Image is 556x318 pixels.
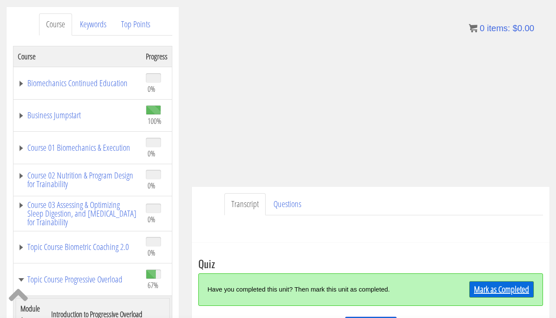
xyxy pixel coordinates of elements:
span: items: [487,23,510,33]
bdi: 0.00 [513,23,534,33]
a: Topic Course Biometric Coaching 2.0 [18,243,137,251]
span: 67% [148,280,158,290]
a: Mark as Completed [469,281,534,298]
a: Keywords [73,13,113,36]
th: Course [13,46,142,67]
a: Course 01 Biomechanics & Execution [18,143,137,152]
span: 0% [148,181,155,190]
a: Biomechanics Continued Education [18,79,137,88]
span: 100% [148,116,161,126]
a: Course 02 Nutrition & Program Design for Trainability [18,171,137,188]
a: Questions [266,193,308,215]
span: 0% [148,248,155,257]
a: Top Points [114,13,157,36]
a: Course 03 Assessing & Optimizing Sleep Digestion, and [MEDICAL_DATA] for Trainability [18,201,137,227]
img: icon11.png [469,24,477,32]
a: Topic Course Progressive Overload [18,275,137,284]
span: 0 [480,23,484,33]
a: Course [39,13,72,36]
th: Progress [141,46,172,67]
span: 0% [148,149,155,158]
span: 0% [148,214,155,224]
a: Business Jumpstart [18,111,137,120]
a: 0 items: $0.00 [469,23,534,33]
span: $ [513,23,517,33]
a: Transcript [224,193,266,215]
div: Have you completed this unit? Then mark this unit as completed. [207,280,448,299]
h3: Quiz [198,258,543,269]
span: 0% [148,84,155,94]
